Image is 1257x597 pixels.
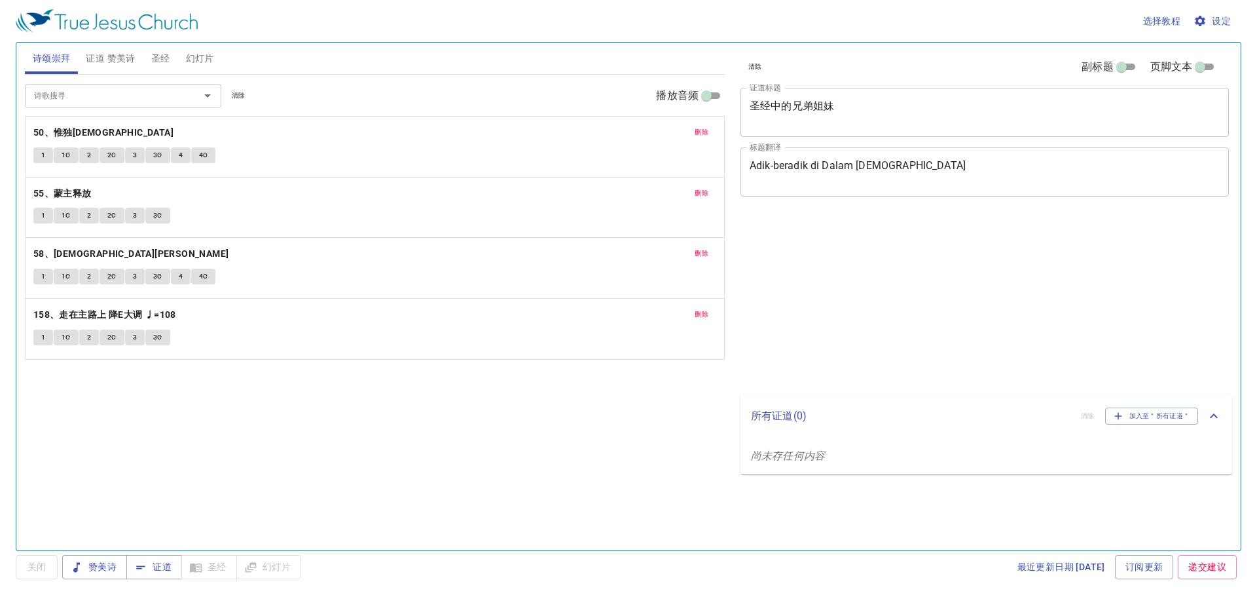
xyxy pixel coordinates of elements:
span: 4 [179,271,183,282]
span: 删除 [695,126,708,138]
button: 4 [171,147,191,163]
span: 1 [41,271,45,282]
button: 删除 [687,125,716,140]
span: 1C [62,332,71,343]
b: 50、惟独[DEMOGRAPHIC_DATA] [33,125,173,141]
span: 3C [153,271,162,282]
button: 158、走在主路上 降E大调 ♩=108 [33,307,178,323]
button: 2 [79,208,99,223]
button: 1C [54,208,79,223]
span: 4 [179,149,183,161]
span: 3C [153,149,162,161]
iframe: from-child [735,210,1133,389]
span: 2C [107,149,117,161]
button: 58、[DEMOGRAPHIC_DATA][PERSON_NAME] [33,246,231,262]
button: 2 [79,330,99,345]
span: 播放音频 [656,88,699,104]
b: 55、蒙主释放 [33,185,92,202]
span: 选择教程 [1143,13,1181,29]
button: 3 [125,147,145,163]
button: 删除 [687,246,716,261]
a: 订阅更新 [1115,555,1174,579]
button: 3 [125,330,145,345]
button: 2C [100,147,124,163]
span: 2 [87,332,91,343]
button: 1C [54,330,79,345]
span: 清除 [748,61,762,73]
span: 诗颂崇拜 [33,50,71,67]
button: 4 [171,269,191,284]
span: 2 [87,149,91,161]
button: 1 [33,330,53,345]
span: 赞美诗 [73,559,117,575]
span: 3 [133,210,137,221]
button: 4C [191,269,216,284]
span: 3 [133,149,137,161]
span: 2C [107,332,117,343]
span: 3 [133,271,137,282]
span: 2 [87,271,91,282]
button: 50、惟独[DEMOGRAPHIC_DATA] [33,125,176,141]
button: 清除 [224,88,253,104]
span: 订阅更新 [1125,559,1163,575]
button: 3C [145,330,170,345]
button: 1C [54,147,79,163]
span: 删除 [695,187,708,199]
span: 设定 [1196,13,1231,29]
span: 2C [107,210,117,221]
button: 加入至＂所有证道＂ [1105,408,1199,425]
button: 设定 [1191,9,1236,33]
span: 4C [199,271,208,282]
a: 递交建议 [1178,555,1237,579]
span: 清除 [232,90,246,102]
span: 2 [87,210,91,221]
span: 1C [62,210,71,221]
button: Open [198,87,217,105]
button: 1C [54,269,79,284]
span: 4C [199,149,208,161]
button: 2C [100,208,124,223]
div: 所有证道(0)清除加入至＂所有证道＂ [740,395,1232,438]
textarea: Adik-beradik di Dalam [DEMOGRAPHIC_DATA] [750,159,1220,184]
button: 证道 [126,555,182,579]
span: 1 [41,149,45,161]
span: 递交建议 [1188,559,1226,575]
button: 4C [191,147,216,163]
button: 1 [33,147,53,163]
b: 158、走在主路上 降E大调 ♩=108 [33,307,176,323]
b: 58、[DEMOGRAPHIC_DATA][PERSON_NAME] [33,246,229,262]
button: 55、蒙主释放 [33,185,94,202]
span: 3 [133,332,137,343]
span: 证道 [137,559,172,575]
span: 副标题 [1082,59,1113,75]
span: 1 [41,332,45,343]
button: 3 [125,208,145,223]
span: 页脚文本 [1150,59,1193,75]
span: 证道 赞美诗 [86,50,135,67]
span: 1C [62,271,71,282]
button: 3C [145,147,170,163]
img: True Jesus Church [16,9,198,33]
textarea: 圣经中的兄弟姐妹 [750,100,1220,125]
button: 选择教程 [1138,9,1186,33]
span: 加入至＂所有证道＂ [1114,410,1190,422]
span: 圣经 [151,50,170,67]
button: 1 [33,269,53,284]
span: 最近更新日期 [DATE] [1017,559,1105,575]
button: 删除 [687,307,716,322]
button: 删除 [687,185,716,201]
i: 尚未存任何内容 [751,450,825,462]
button: 清除 [740,59,770,75]
a: 最近更新日期 [DATE] [1012,555,1110,579]
button: 3C [145,269,170,284]
button: 2C [100,330,124,345]
span: 删除 [695,309,708,320]
span: 删除 [695,248,708,260]
button: 2C [100,269,124,284]
span: 3C [153,210,162,221]
button: 2 [79,269,99,284]
span: 幻灯片 [186,50,214,67]
button: 2 [79,147,99,163]
button: 1 [33,208,53,223]
span: 1 [41,210,45,221]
